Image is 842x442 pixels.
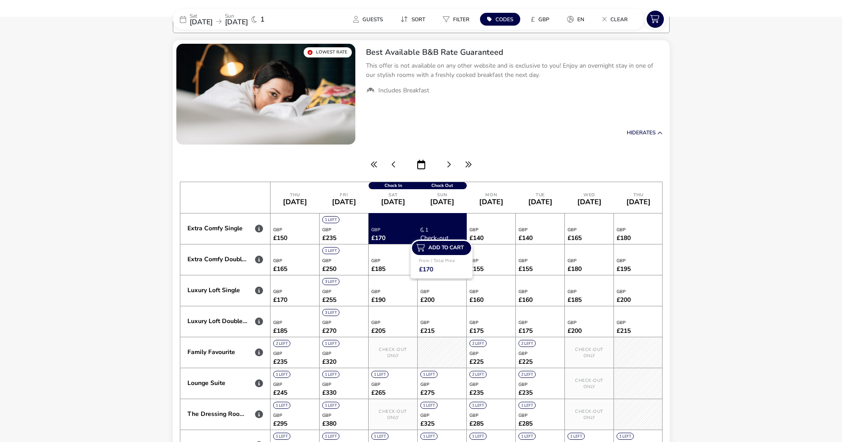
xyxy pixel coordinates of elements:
[480,13,524,26] naf-pibe-menu-bar-item: Codes
[538,16,549,23] span: GBP
[610,16,628,23] span: Clear
[627,130,663,136] button: HideRates
[304,47,352,57] div: Lowest Rate
[572,198,607,206] div: [DATE]
[424,245,467,251] span: Add to cart
[425,198,460,206] div: [DATE]
[595,13,635,26] button: Clear
[225,17,248,27] span: [DATE]
[524,13,560,26] naf-pibe-menu-bar-item: £GBP
[187,287,248,294] div: Luxury Loft Single
[577,16,584,23] span: en
[480,13,520,26] button: Codes
[346,13,390,26] button: Guests
[436,13,476,26] button: Filter
[278,198,312,206] div: [DATE]
[474,193,509,197] div: Mon
[523,198,558,206] div: [DATE]
[572,193,607,197] div: Wed
[327,198,362,206] div: [DATE]
[474,198,509,206] div: [DATE]
[560,13,591,26] button: en
[436,13,480,26] naf-pibe-menu-bar-item: Filter
[378,87,429,95] span: Includes Breakfast
[376,193,411,197] div: Sat
[187,411,248,418] div: The Dressing Room Suite
[560,13,595,26] naf-pibe-menu-bar-item: en
[190,17,213,27] span: [DATE]
[187,318,248,325] div: Luxury Loft Double Room
[225,13,248,19] p: Sun
[376,198,411,206] div: [DATE]
[327,193,362,197] div: Fri
[412,241,471,255] button: Add to cart
[176,44,355,145] swiper-slide: 1 / 1
[190,13,213,19] p: Sat
[621,198,656,206] div: [DATE]
[411,16,425,23] span: Sort
[366,47,663,57] h2: Best Available B&B Rate Guaranteed
[531,15,535,24] i: £
[187,380,248,387] div: Lounge Suite
[495,16,513,23] span: Codes
[412,255,471,267] div: From / Total Price
[595,13,638,26] naf-pibe-menu-bar-item: Clear
[187,349,248,356] div: Family Favourite
[418,182,467,189] div: Check Out
[393,13,436,26] naf-pibe-menu-bar-item: Sort
[278,193,312,197] div: Thu
[366,61,663,80] p: This offer is not available on any other website and is exclusive to you! Enjoy an overnight stay...
[524,13,556,26] button: £GBP
[260,16,265,23] span: 1
[412,267,471,276] div: £170
[359,40,670,102] div: Best Available B&B Rate GuaranteedThis offer is not available on any other website and is exclusi...
[187,256,248,263] div: Extra Comfy Double Room
[369,182,418,189] div: Check In
[187,225,248,232] div: Extra Comfy Single
[362,16,383,23] span: Guests
[173,9,305,30] div: Sat[DATE]Sun[DATE]1
[425,193,460,197] div: Sun
[453,16,469,23] span: Filter
[393,13,432,26] button: Sort
[627,129,639,136] span: Hide
[346,13,393,26] naf-pibe-menu-bar-item: Guests
[523,193,558,197] div: Tue
[621,193,656,197] div: Thu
